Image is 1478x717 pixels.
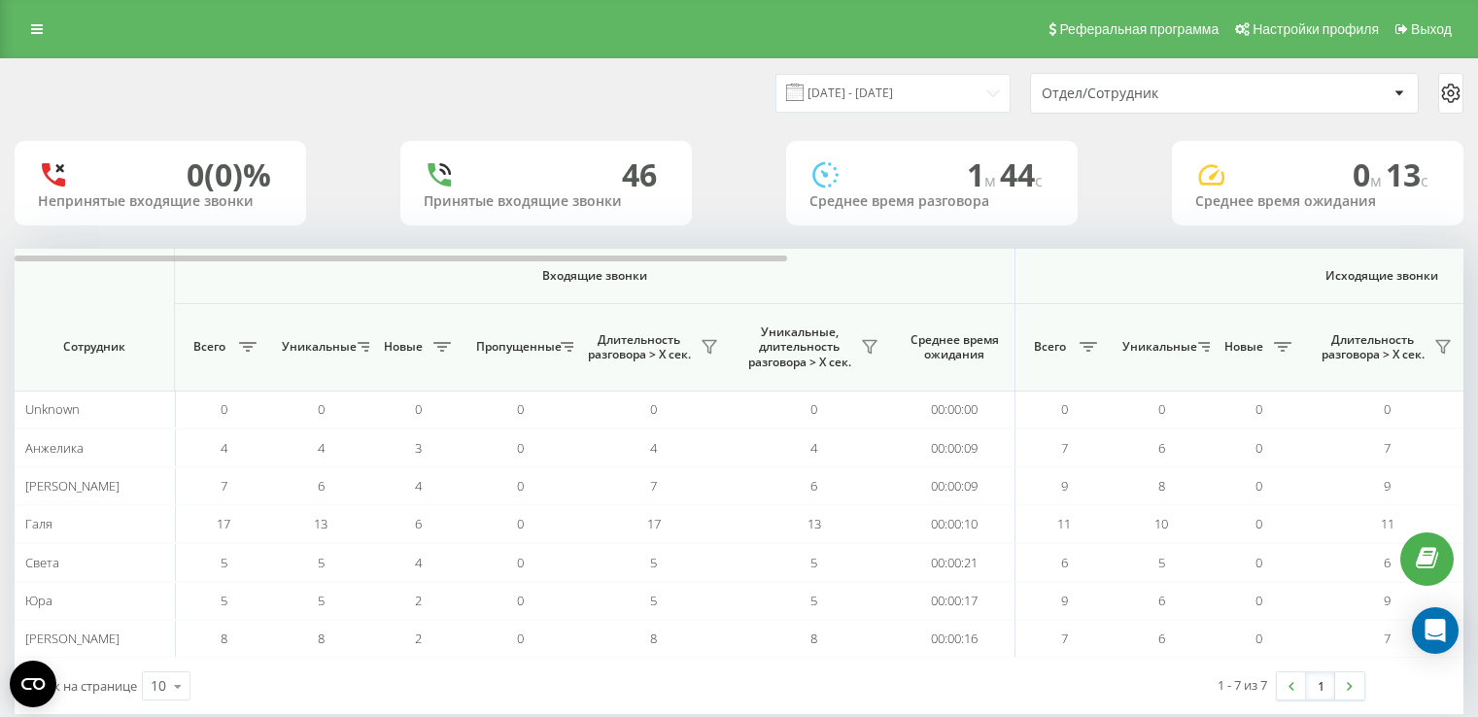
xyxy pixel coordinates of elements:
span: Новые [1220,339,1268,355]
span: Строк на странице [24,677,137,695]
span: Среднее время ожидания [909,332,1000,362]
td: 00:00:00 [894,391,1015,428]
span: 0 [1255,554,1262,571]
span: 7 [1061,439,1068,457]
span: 0 [1353,154,1386,195]
span: [PERSON_NAME] [25,630,120,647]
span: 5 [810,592,817,609]
div: Принятые входящие звонки [424,193,669,210]
span: 0 [221,400,227,418]
span: 11 [1381,515,1394,532]
span: [PERSON_NAME] [25,477,120,495]
span: 6 [1061,554,1068,571]
div: Среднее время разговора [809,193,1054,210]
span: 0 [517,554,524,571]
span: 4 [810,439,817,457]
span: 9 [1384,592,1391,609]
span: Всего [1025,339,1074,355]
span: Уникальные [282,339,352,355]
span: 2 [415,630,422,647]
span: м [984,170,1000,191]
span: 7 [1384,439,1391,457]
span: м [1370,170,1386,191]
span: c [1421,170,1428,191]
span: 13 [314,515,327,532]
div: 1 - 7 из 7 [1218,675,1267,695]
span: 44 [1000,154,1043,195]
span: 0 [1255,515,1262,532]
span: Всего [185,339,233,355]
td: 00:00:09 [894,428,1015,466]
span: 5 [1158,554,1165,571]
span: 0 [517,515,524,532]
span: 7 [221,477,227,495]
span: 0 [517,439,524,457]
span: 6 [810,477,817,495]
span: 7 [1384,630,1391,647]
span: 6 [1158,592,1165,609]
span: 0 [517,477,524,495]
span: 4 [415,554,422,571]
span: Выход [1411,21,1452,37]
td: 00:00:10 [894,505,1015,543]
span: Пропущенные [476,339,555,355]
span: 7 [1061,630,1068,647]
span: 4 [318,439,325,457]
span: Unknown [25,400,80,418]
span: 6 [415,515,422,532]
td: 00:00:21 [894,543,1015,581]
td: 00:00:09 [894,467,1015,505]
span: Уникальные [1122,339,1192,355]
span: Галя [25,515,52,532]
span: 0 [1158,400,1165,418]
div: Open Intercom Messenger [1412,607,1459,654]
span: 5 [650,554,657,571]
div: Отдел/Сотрудник [1042,85,1274,102]
span: 4 [221,439,227,457]
span: 13 [808,515,821,532]
span: 0 [517,592,524,609]
a: 1 [1306,672,1335,700]
span: 4 [415,477,422,495]
div: 46 [622,156,657,193]
span: 9 [1061,592,1068,609]
td: 00:00:17 [894,582,1015,620]
span: 17 [647,515,661,532]
span: 8 [1158,477,1165,495]
span: Входящие звонки [225,268,964,284]
span: 2 [415,592,422,609]
span: Реферальная программа [1059,21,1219,37]
span: 6 [318,477,325,495]
span: 9 [1061,477,1068,495]
span: 0 [318,400,325,418]
span: Длительность разговора > Х сек. [1317,332,1428,362]
span: 0 [1255,630,1262,647]
span: 5 [318,592,325,609]
span: 0 [1384,400,1391,418]
span: 9 [1384,477,1391,495]
span: c [1035,170,1043,191]
span: Сотрудник [31,339,157,355]
span: 6 [1384,554,1391,571]
span: 0 [1255,477,1262,495]
span: 0 [1255,400,1262,418]
td: 00:00:16 [894,620,1015,658]
span: 7 [650,477,657,495]
span: 17 [217,515,230,532]
span: 6 [1158,439,1165,457]
span: Длительность разговора > Х сек. [583,332,695,362]
span: 0 [810,400,817,418]
span: 3 [415,439,422,457]
div: 0 (0)% [187,156,271,193]
span: 0 [1255,439,1262,457]
span: 0 [650,400,657,418]
span: 6 [1158,630,1165,647]
span: 5 [221,592,227,609]
span: 8 [650,630,657,647]
span: Настройки профиля [1253,21,1379,37]
span: 8 [810,630,817,647]
span: Анжелика [25,439,84,457]
div: Непринятые входящие звонки [38,193,283,210]
span: 8 [221,630,227,647]
span: 0 [517,630,524,647]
